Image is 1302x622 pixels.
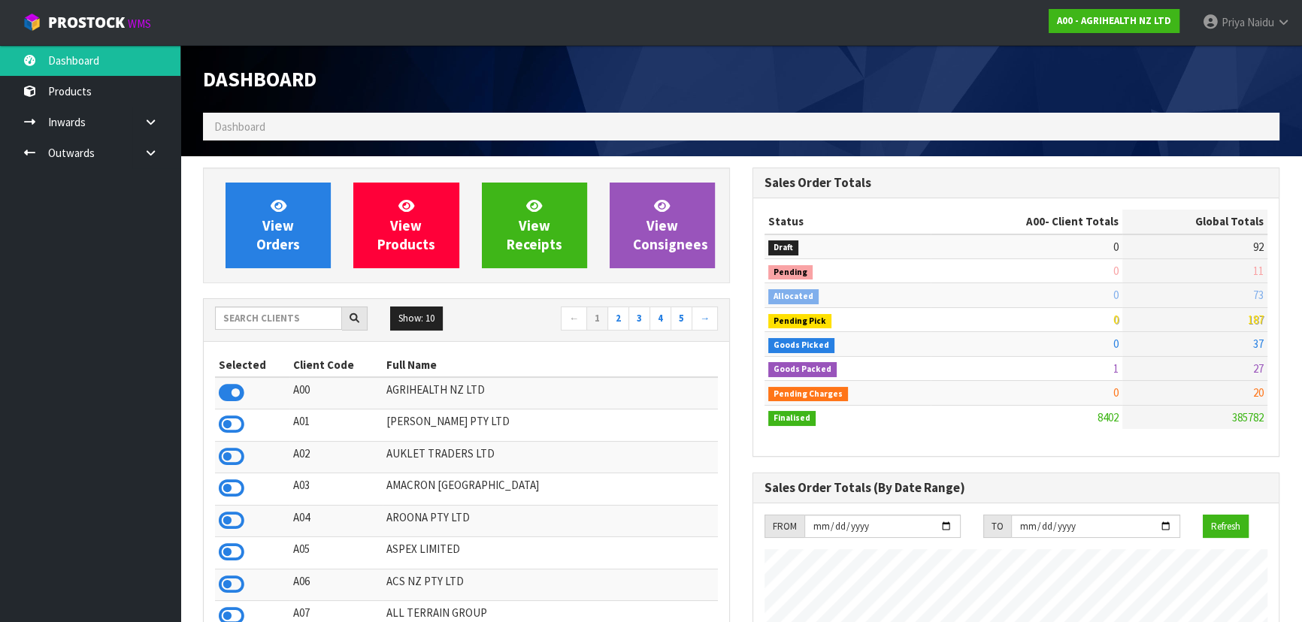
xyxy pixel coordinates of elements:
[214,119,265,134] span: Dashboard
[48,13,125,32] span: ProStock
[478,306,719,333] nav: Page navigation
[1113,264,1119,278] span: 0
[507,197,562,253] span: View Receipts
[1122,210,1267,234] th: Global Totals
[289,473,383,505] td: A03
[383,409,718,441] td: [PERSON_NAME] PTY LTD
[1253,385,1264,400] span: 20
[768,362,837,377] span: Goods Packed
[1113,240,1119,254] span: 0
[1222,15,1245,29] span: Priya
[1253,240,1264,254] span: 92
[289,441,383,473] td: A02
[768,314,831,329] span: Pending Pick
[1248,313,1264,327] span: 187
[256,197,300,253] span: View Orders
[633,197,708,253] span: View Consignees
[383,441,718,473] td: AUKLET TRADERS LTD
[1247,15,1274,29] span: Naidu
[1253,288,1264,302] span: 73
[610,183,715,268] a: ViewConsignees
[671,306,692,331] a: 5
[215,353,289,377] th: Selected
[628,306,650,331] a: 3
[1232,410,1264,424] span: 385782
[765,176,1267,190] h3: Sales Order Totals
[377,197,435,253] span: View Products
[1253,361,1264,376] span: 27
[1253,264,1264,278] span: 11
[607,306,629,331] a: 2
[931,210,1122,234] th: - Client Totals
[226,183,331,268] a: ViewOrders
[482,183,587,268] a: ViewReceipts
[383,537,718,569] td: ASPEX LIMITED
[983,515,1011,539] div: TO
[765,210,931,234] th: Status
[383,353,718,377] th: Full Name
[1203,515,1249,539] button: Refresh
[1113,288,1119,302] span: 0
[1253,337,1264,351] span: 37
[383,505,718,536] td: AROONA PTY LTD
[289,505,383,536] td: A04
[1113,361,1119,376] span: 1
[768,338,834,353] span: Goods Picked
[1113,337,1119,351] span: 0
[390,306,443,331] button: Show: 10
[1049,9,1179,33] a: A00 - AGRIHEALTH NZ LTD
[765,515,804,539] div: FROM
[128,17,151,31] small: WMS
[649,306,671,331] a: 4
[765,481,1267,495] h3: Sales Order Totals (By Date Range)
[353,183,459,268] a: ViewProducts
[1113,313,1119,327] span: 0
[1098,410,1119,424] span: 8402
[768,411,816,426] span: Finalised
[1057,14,1171,27] strong: A00 - AGRIHEALTH NZ LTD
[203,66,316,92] span: Dashboard
[768,289,819,304] span: Allocated
[289,409,383,441] td: A01
[1026,214,1045,228] span: A00
[586,306,608,331] a: 1
[768,265,813,280] span: Pending
[1113,385,1119,400] span: 0
[383,377,718,409] td: AGRIHEALTH NZ LTD
[215,306,342,330] input: Search clients
[289,377,383,409] td: A00
[383,569,718,600] td: ACS NZ PTY LTD
[289,569,383,600] td: A06
[23,13,41,32] img: cube-alt.png
[561,306,587,331] a: ←
[692,306,718,331] a: →
[383,473,718,505] td: AMACRON [GEOGRAPHIC_DATA]
[289,537,383,569] td: A05
[768,387,848,402] span: Pending Charges
[289,353,383,377] th: Client Code
[768,240,798,255] span: Draft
